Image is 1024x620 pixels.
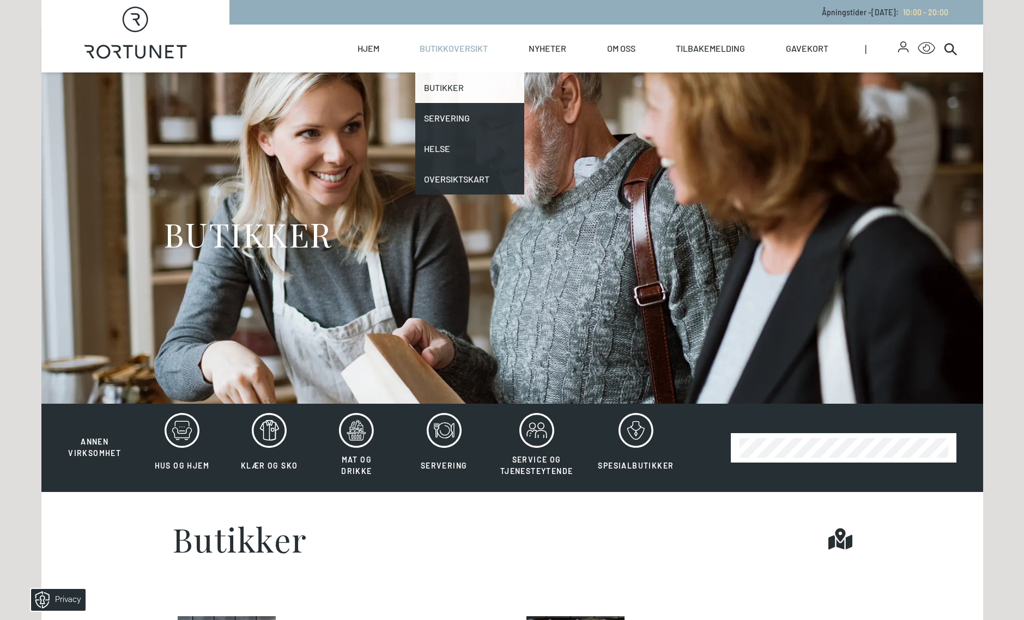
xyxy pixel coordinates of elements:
[155,461,209,470] span: Hus og hjem
[11,585,100,615] iframe: Manage Preferences
[52,412,137,459] button: Annen virksomhet
[903,8,948,17] span: 10:00 - 20:00
[358,25,379,72] a: Hjem
[415,164,524,194] a: Oversiktskart
[786,25,828,72] a: Gavekort
[402,412,487,483] button: Servering
[586,412,685,483] button: Spesialbutikker
[529,25,566,72] a: Nyheter
[140,412,225,483] button: Hus og hjem
[918,40,935,57] button: Open Accessibility Menu
[822,7,948,18] p: Åpningstider - [DATE] :
[676,25,745,72] a: Tilbakemelding
[163,214,332,254] h1: BUTIKKER
[415,72,524,103] a: Butikker
[865,25,899,72] span: |
[489,412,585,483] button: Service og tjenesteytende
[500,455,573,476] span: Service og tjenesteytende
[172,522,307,555] h1: Butikker
[598,461,674,470] span: Spesialbutikker
[68,437,121,458] span: Annen virksomhet
[420,25,488,72] a: Butikkoversikt
[421,461,468,470] span: Servering
[415,133,524,164] a: Helse
[314,412,399,483] button: Mat og drikke
[607,25,635,72] a: Om oss
[241,461,298,470] span: Klær og sko
[227,412,312,483] button: Klær og sko
[415,103,524,133] a: Servering
[899,8,948,17] a: 10:00 - 20:00
[341,455,372,476] span: Mat og drikke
